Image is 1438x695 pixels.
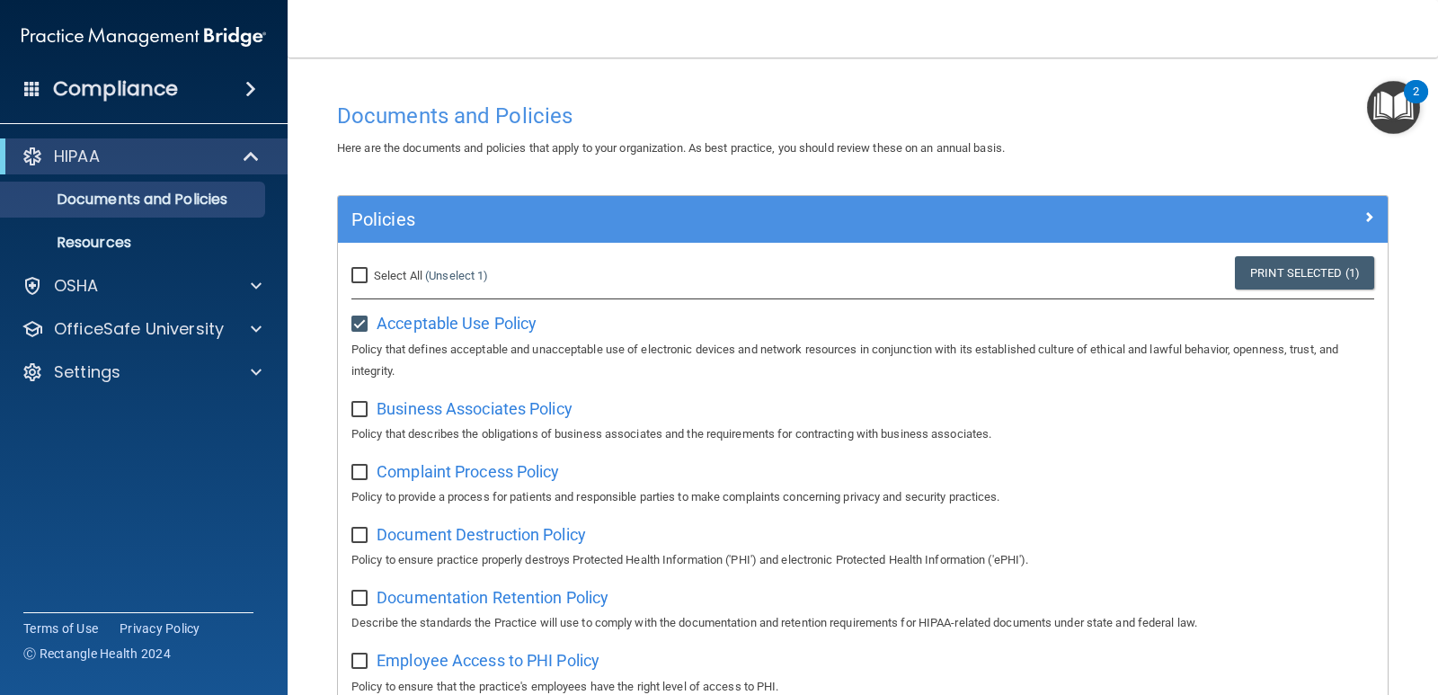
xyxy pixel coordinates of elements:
span: Document Destruction Policy [377,525,586,544]
a: Terms of Use [23,619,98,637]
button: Open Resource Center, 2 new notifications [1367,81,1420,134]
span: Select All [374,269,422,282]
span: Employee Access to PHI Policy [377,651,599,670]
a: Settings [22,361,262,383]
p: HIPAA [54,146,100,167]
p: Settings [54,361,120,383]
a: Privacy Policy [120,619,200,637]
h4: Compliance [53,76,178,102]
span: Business Associates Policy [377,399,573,418]
div: 2 [1413,92,1419,115]
span: Documentation Retention Policy [377,588,608,607]
a: (Unselect 1) [425,269,488,282]
h4: Documents and Policies [337,104,1389,128]
span: Ⓒ Rectangle Health 2024 [23,645,171,663]
span: Acceptable Use Policy [377,314,537,333]
span: Complaint Process Policy [377,462,559,481]
p: Policy that describes the obligations of business associates and the requirements for contracting... [351,423,1374,445]
input: Select All (Unselect 1) [351,269,372,283]
p: Policy that defines acceptable and unacceptable use of electronic devices and network resources i... [351,339,1374,382]
a: OfficeSafe University [22,318,262,340]
span: Here are the documents and policies that apply to your organization. As best practice, you should... [337,141,1005,155]
p: OfficeSafe University [54,318,224,340]
a: HIPAA [22,146,261,167]
img: PMB logo [22,19,266,55]
p: OSHA [54,275,99,297]
p: Documents and Policies [12,191,257,209]
p: Describe the standards the Practice will use to comply with the documentation and retention requi... [351,612,1374,634]
a: OSHA [22,275,262,297]
p: Policy to ensure practice properly destroys Protected Health Information ('PHI') and electronic P... [351,549,1374,571]
iframe: Drift Widget Chat Controller [1125,567,1416,639]
p: Policy to provide a process for patients and responsible parties to make complaints concerning pr... [351,486,1374,508]
p: Resources [12,234,257,252]
h5: Policies [351,209,1112,229]
a: Print Selected (1) [1235,256,1374,290]
a: Policies [351,205,1374,234]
